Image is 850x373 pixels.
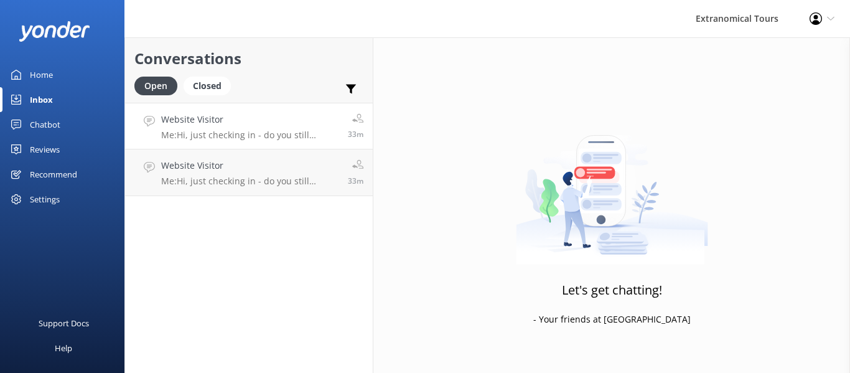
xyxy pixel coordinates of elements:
[55,336,72,361] div: Help
[30,112,60,137] div: Chatbot
[125,103,373,149] a: Website VisitorMe:Hi, just checking in - do you still require assistance from our team on this? T...
[134,78,184,92] a: Open
[161,113,339,126] h4: Website Visitor
[348,129,363,139] span: Oct 01 2025 05:44pm (UTC -07:00) America/Tijuana
[562,280,662,300] h3: Let's get chatting!
[30,137,60,162] div: Reviews
[30,162,77,187] div: Recommend
[30,87,53,112] div: Inbox
[134,47,363,70] h2: Conversations
[161,130,339,141] p: Me: Hi, just checking in - do you still require assistance from our team on this? Thank you. Hell...
[19,21,90,42] img: yonder-white-logo.png
[134,77,177,95] div: Open
[161,159,339,172] h4: Website Visitor
[30,62,53,87] div: Home
[533,313,691,326] p: - Your friends at [GEOGRAPHIC_DATA]
[39,311,89,336] div: Support Docs
[184,77,231,95] div: Closed
[30,187,60,212] div: Settings
[125,149,373,196] a: Website VisitorMe:Hi, just checking in - do you still require assistance from our team on this? T...
[184,78,237,92] a: Closed
[348,176,363,186] span: Oct 01 2025 05:44pm (UTC -07:00) America/Tijuana
[161,176,339,187] p: Me: Hi, just checking in - do you still require assistance from our team on this? Thank you. Hell...
[516,109,708,265] img: artwork of a man stealing a conversation from at giant smartphone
